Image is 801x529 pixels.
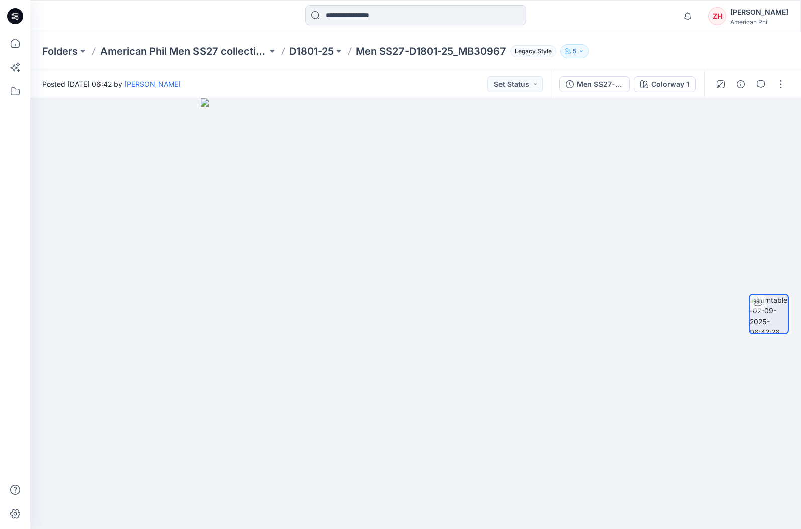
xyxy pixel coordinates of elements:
[634,76,696,92] button: Colorway 1
[356,44,506,58] p: Men SS27-D1801-25_MB30967
[100,44,267,58] a: American Phil Men SS27 collection
[124,80,181,88] a: [PERSON_NAME]
[730,6,788,18] div: [PERSON_NAME]
[651,79,689,90] div: Colorway 1
[573,46,576,57] p: 5
[708,7,726,25] div: ZH
[201,98,631,529] img: eyJhbGciOiJIUzI1NiIsImtpZCI6IjAiLCJzbHQiOiJzZXMiLCJ0eXAiOiJKV1QifQ.eyJkYXRhIjp7InR5cGUiOiJzdG9yYW...
[289,44,334,58] a: D1801-25
[560,44,589,58] button: 5
[506,44,556,58] button: Legacy Style
[750,295,788,333] img: turntable-02-09-2025-06:42:26
[730,18,788,26] div: American Phil
[42,44,78,58] a: Folders
[577,79,623,90] div: Men SS27-D1801-25_MB30967
[559,76,630,92] button: Men SS27-D1801-25_MB30967
[42,79,181,89] span: Posted [DATE] 06:42 by
[510,45,556,57] span: Legacy Style
[733,76,749,92] button: Details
